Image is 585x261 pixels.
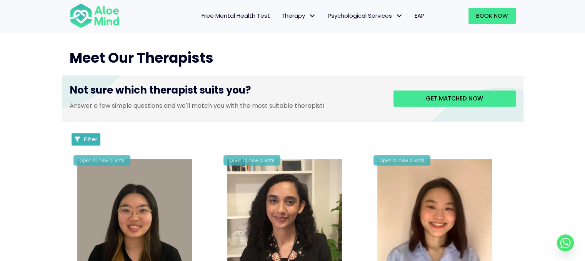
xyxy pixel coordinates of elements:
[282,12,316,20] span: Therapy
[202,12,270,20] span: Free Mental Health Test
[415,12,425,20] span: EAP
[328,12,403,20] span: Psychological Services
[307,10,318,22] span: Therapy: submenu
[322,8,409,24] a: Psychological ServicesPsychological Services: submenu
[73,155,130,166] div: Open to new clients
[393,90,516,107] a: Get matched now
[557,234,574,251] a: Whatsapp
[426,94,483,102] span: Get matched now
[72,133,101,146] button: Filter Listings
[70,101,382,110] p: Answer a few simple questions and we'll match you with the most suitable therapist!
[276,8,322,24] a: TherapyTherapy: submenu
[223,155,280,166] div: Open to new clients
[373,155,430,166] div: Open to new clients
[196,8,276,24] a: Free Mental Health Test
[70,83,382,101] h3: Not sure which therapist suits you?
[70,48,213,68] span: Meet Our Therapists
[409,8,430,24] a: EAP
[84,135,97,143] span: Filter
[476,12,508,20] span: Book Now
[130,8,430,24] nav: Menu
[394,10,405,22] span: Psychological Services: submenu
[70,3,120,28] img: Aloe mind Logo
[468,8,516,24] a: Book Now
